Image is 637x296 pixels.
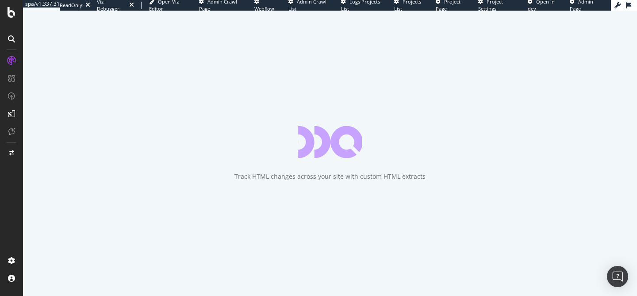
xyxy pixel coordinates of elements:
span: Webflow [254,5,274,12]
div: ReadOnly: [60,2,84,9]
div: Track HTML changes across your site with custom HTML extracts [234,172,426,181]
div: Open Intercom Messenger [607,266,628,287]
div: animation [298,126,362,158]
